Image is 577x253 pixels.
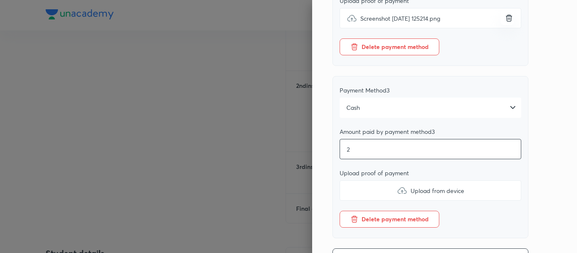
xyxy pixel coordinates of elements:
[397,185,407,196] img: upload
[340,128,521,136] div: Amount paid by payment method 3
[340,211,439,228] button: Delete payment method
[340,169,521,177] div: Upload proof of payment
[346,103,360,112] span: Cash
[340,139,521,159] input: Add amount
[360,14,440,23] span: Screenshot [DATE] 125214.png
[501,11,514,25] button: uploadScreenshot [DATE] 125214.png
[340,87,521,94] div: Payment Method 3
[347,13,357,23] img: upload
[340,38,439,55] button: Delete payment method
[411,186,464,195] span: Upload from device
[362,215,429,223] span: Delete payment method
[362,43,429,51] span: Delete payment method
